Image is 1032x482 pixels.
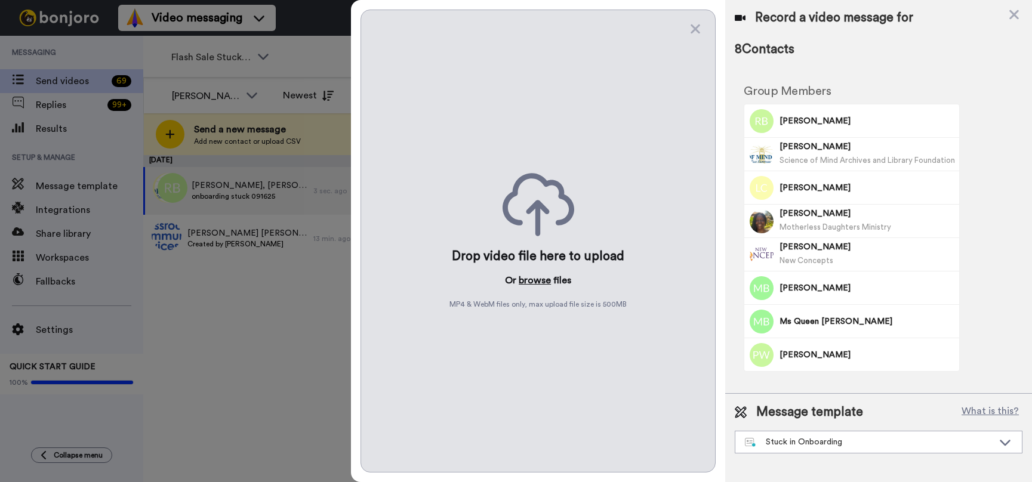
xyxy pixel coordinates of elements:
img: Image of Danyetta Najoli [750,209,774,233]
span: MP4 & WebM files only, max upload file size is 500 MB [449,299,627,309]
img: Image of Marie Bryant-Day [750,276,774,300]
h2: Group Members [744,85,960,98]
img: nextgen-template.svg [745,438,756,447]
span: Science of Mind Archives and Library Foundation [780,156,955,164]
span: Motherless Daughters Ministry [780,223,891,231]
span: Message template [756,403,863,421]
img: Image of Rosemary Baughman [750,109,774,133]
img: Image of Patricia Weist [750,343,774,367]
img: Image of Janice Edwards [750,243,774,267]
span: [PERSON_NAME] [780,241,955,253]
p: Or files [505,273,571,288]
img: Image of Ms Queen Brown [750,310,774,333]
img: Image of Kathy Mastroianni [750,143,774,166]
img: Image of Linda Carr [750,176,774,200]
button: browse [519,273,551,288]
span: [PERSON_NAME] [780,208,955,220]
span: Ms Queen [PERSON_NAME] [780,316,955,327]
span: [PERSON_NAME] [780,141,955,153]
div: Stuck in Onboarding [745,436,993,448]
span: [PERSON_NAME] [780,182,955,194]
span: [PERSON_NAME] [780,349,955,361]
div: Drop video file here to upload [452,248,624,265]
button: What is this? [958,403,1022,421]
span: [PERSON_NAME] [780,115,955,127]
span: New Concepts [780,257,833,264]
span: [PERSON_NAME] [780,282,955,294]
